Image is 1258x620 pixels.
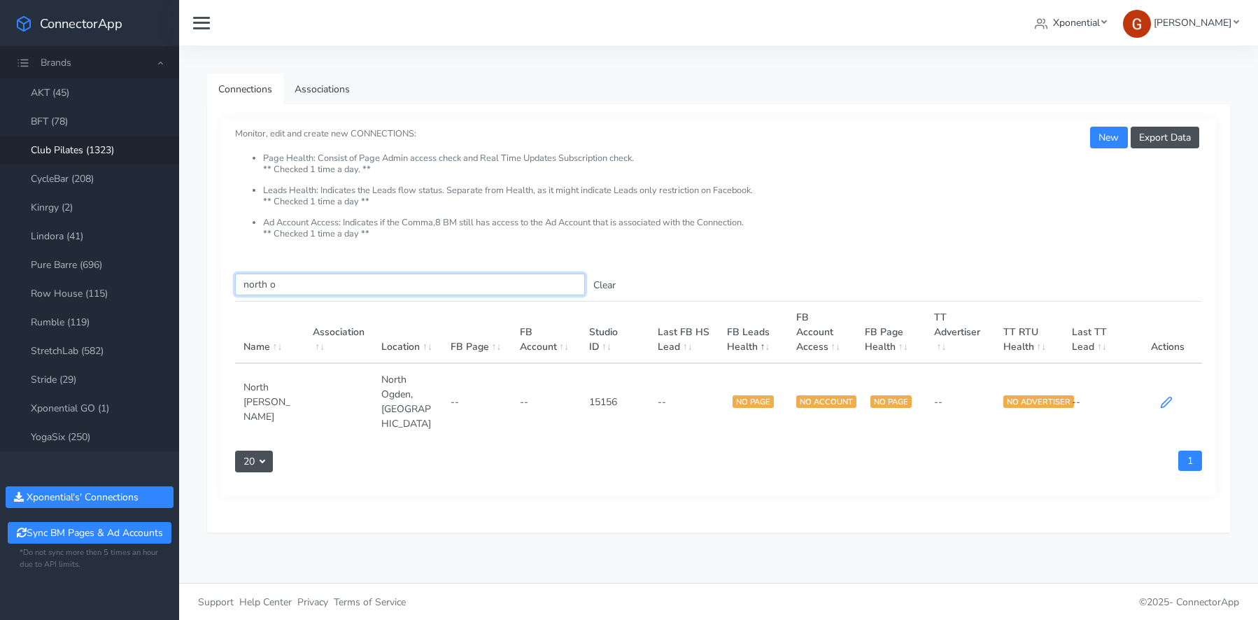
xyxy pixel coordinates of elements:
[41,56,71,69] span: Brands
[6,486,174,508] button: Xponential's' Connections
[1178,451,1202,471] a: 1
[297,596,328,609] span: Privacy
[304,302,374,364] th: Association
[1117,10,1244,36] a: [PERSON_NAME]
[373,363,442,439] td: North Ogden,[GEOGRAPHIC_DATA]
[796,395,856,408] span: NO ACCOUNT
[649,302,719,364] th: Last FB HS Lead
[1053,16,1100,29] span: Xponential
[581,363,650,439] td: 15156
[511,363,581,439] td: --
[719,302,788,364] th: FB Leads Health
[239,596,292,609] span: Help Center
[235,302,304,364] th: Name
[856,302,926,364] th: FB Page Health
[788,302,857,364] th: FB Account Access
[8,522,171,544] button: Sync BM Pages & Ad Accounts
[926,302,995,364] th: TT Advertiser
[235,451,273,472] button: 20
[1090,127,1127,148] button: New
[263,185,1202,218] li: Leads Health: Indicates the Leads flow status. Separate from Health, as it might indicate Leads o...
[373,302,442,364] th: Location
[207,73,283,105] a: Connections
[1003,395,1074,408] span: NO ADVERTISER
[733,395,774,408] span: NO PAGE
[511,302,581,364] th: FB Account
[283,73,361,105] a: Associations
[581,302,650,364] th: Studio ID
[263,218,1202,239] li: Ad Account Access: Indicates if the Comma,8 BM still has access to the Ad Account that is associa...
[1131,127,1199,148] button: Export Data
[1123,10,1151,38] img: Greg Clemmons
[40,15,122,32] span: ConnectorApp
[442,302,511,364] th: FB Page
[1176,596,1239,609] span: ConnectorApp
[20,547,160,571] small: *Do not sync more then 5 times an hour due to API limits.
[235,363,304,439] td: North [PERSON_NAME]
[235,274,585,295] input: enter text you want to search
[926,363,995,439] td: --
[235,116,1202,239] small: Monitor, edit and create new CONNECTIONS:
[649,363,719,439] td: --
[334,596,406,609] span: Terms of Service
[198,596,234,609] span: Support
[870,395,912,408] span: NO PAGE
[442,363,511,439] td: --
[1063,363,1133,439] td: --
[263,153,1202,185] li: Page Health: Consist of Page Admin access check and Real Time Updates Subscription check. ** Chec...
[1029,10,1112,36] a: Xponential
[995,302,1064,364] th: TT RTU Health
[585,274,624,296] button: Clear
[1154,16,1231,29] span: [PERSON_NAME]
[1063,302,1133,364] th: Last TT Lead
[1133,302,1202,364] th: Actions
[729,595,1239,610] p: © 2025 -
